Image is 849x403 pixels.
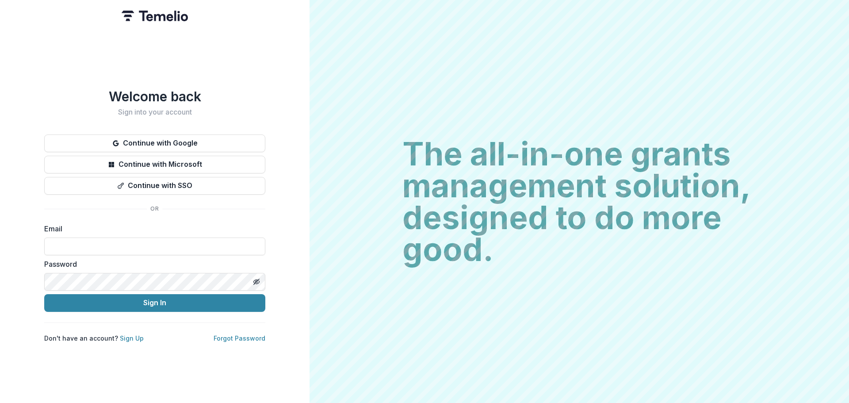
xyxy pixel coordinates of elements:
button: Continue with Microsoft [44,156,265,173]
h2: Sign into your account [44,108,265,116]
p: Don't have an account? [44,334,144,343]
button: Continue with SSO [44,177,265,195]
label: Password [44,259,260,269]
img: Temelio [122,11,188,21]
button: Continue with Google [44,134,265,152]
a: Forgot Password [214,334,265,342]
h1: Welcome back [44,88,265,104]
label: Email [44,223,260,234]
button: Sign In [44,294,265,312]
button: Toggle password visibility [249,275,264,289]
a: Sign Up [120,334,144,342]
